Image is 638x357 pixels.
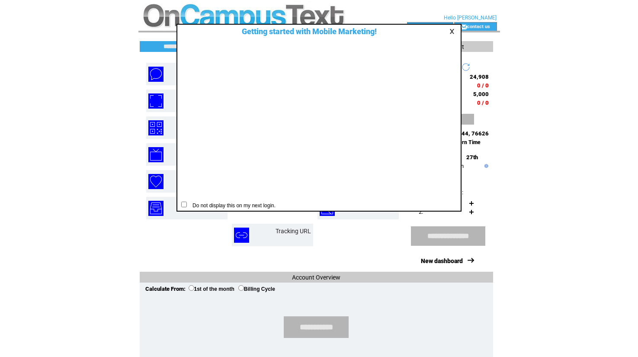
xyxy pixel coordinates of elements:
span: 5,000 [473,91,489,97]
img: text-to-screen.png [148,147,164,162]
img: qr-codes.png [148,120,164,135]
img: birthday-wishes.png [148,174,164,189]
img: help.gif [482,164,488,168]
input: 1st of the month [189,285,194,291]
span: 24,908 [470,74,489,80]
label: 1st of the month [189,286,234,292]
a: contact us [467,23,490,29]
span: Account Overview [292,274,340,281]
img: tracking-url.png [234,228,249,243]
img: account_icon.gif [420,23,426,30]
label: Billing Cycle [238,286,275,292]
span: 2. [419,209,423,215]
img: text-blast.png [148,67,164,82]
img: inbox.png [148,201,164,216]
span: Do not display this on my next login. [188,203,276,209]
a: New dashboard [421,257,463,264]
a: Tracking URL [276,228,311,235]
span: 0 / 0 [477,100,489,106]
span: Eastern Time [449,139,481,145]
img: contact_us_icon.gif [461,23,467,30]
span: Hello [PERSON_NAME] [444,15,497,21]
img: mobile-coupons.png [148,93,164,109]
span: Calculate From: [145,286,186,292]
span: 71444, 76626 [451,130,489,137]
span: 27th [466,154,478,161]
span: Getting started with Mobile Marketing! [233,27,377,36]
span: 0 / 0 [477,82,489,89]
input: Billing Cycle [238,285,244,291]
